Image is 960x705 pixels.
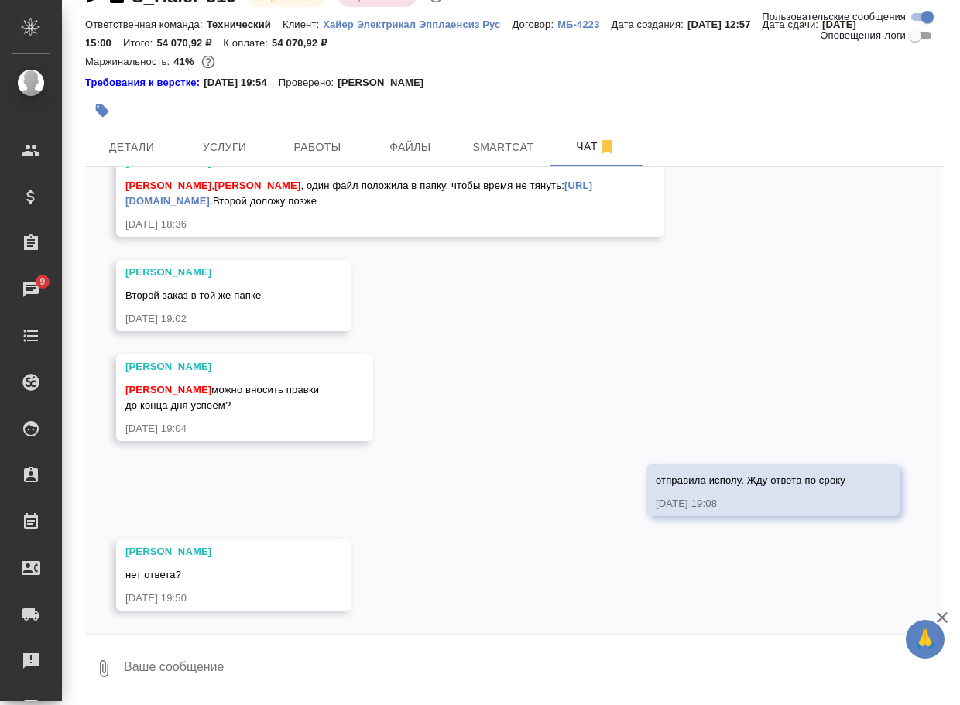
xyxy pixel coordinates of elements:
div: [PERSON_NAME] [125,265,297,280]
span: можно вносить правки до конца дня успеем? [125,384,319,411]
p: [DATE] 12:57 [687,19,763,30]
a: Хайер Электрикал Эпплаенсиз Рус [323,17,512,30]
button: 26748.10 RUB; [198,52,218,72]
p: 54 070,92 ₽ [156,37,223,49]
span: Детали [94,138,169,157]
p: Итого: [123,37,156,49]
p: 41% [173,56,197,67]
span: Пользовательские сообщения [762,9,906,25]
p: Проверено: [279,75,338,91]
span: Второй заказ в той же папке [125,289,261,301]
p: Технический [207,19,283,30]
a: Требования к верстке: [85,75,204,91]
span: Smartcat [466,138,540,157]
p: Договор: [512,19,557,30]
div: [DATE] 18:36 [125,217,610,232]
a: МБ-4223 [557,17,611,30]
p: Ответственная команда: [85,19,207,30]
span: отправила исполу. Жду ответа по сроку [656,474,845,486]
span: [PERSON_NAME] [125,180,211,191]
p: Дата создания: [612,19,687,30]
span: Услуги [187,138,262,157]
p: [DATE] 19:54 [204,75,279,91]
p: К оплате: [223,37,272,49]
div: [DATE] 19:02 [125,311,297,327]
button: 🙏 [906,620,945,659]
span: Файлы [373,138,447,157]
p: 54 070,92 ₽ [272,37,338,49]
span: Работы [280,138,355,157]
span: Оповещения-логи [820,28,906,43]
div: [DATE] 19:04 [125,421,319,436]
p: Маржинальность: [85,56,173,67]
span: [PERSON_NAME] [214,180,300,191]
span: 9 [30,274,54,289]
span: , , один файл положила в папку, чтобы время не тянуть: Второй доложу позже [125,180,592,207]
p: [PERSON_NAME] [338,75,435,91]
div: [DATE] 19:08 [656,496,845,512]
div: [PERSON_NAME] [125,359,319,375]
span: нет ответа? [125,569,181,580]
p: Хайер Электрикал Эпплаенсиз Рус [323,19,512,30]
svg: Отписаться [598,138,616,156]
p: МБ-4223 [557,19,611,30]
span: [PERSON_NAME] [125,384,211,395]
p: Клиент: [283,19,323,30]
span: Чат [559,137,633,156]
div: [PERSON_NAME] [125,544,297,560]
a: 9 [4,270,58,309]
div: [DATE] 19:50 [125,590,297,606]
button: Добавить тэг [85,94,119,128]
span: 🙏 [912,623,938,655]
